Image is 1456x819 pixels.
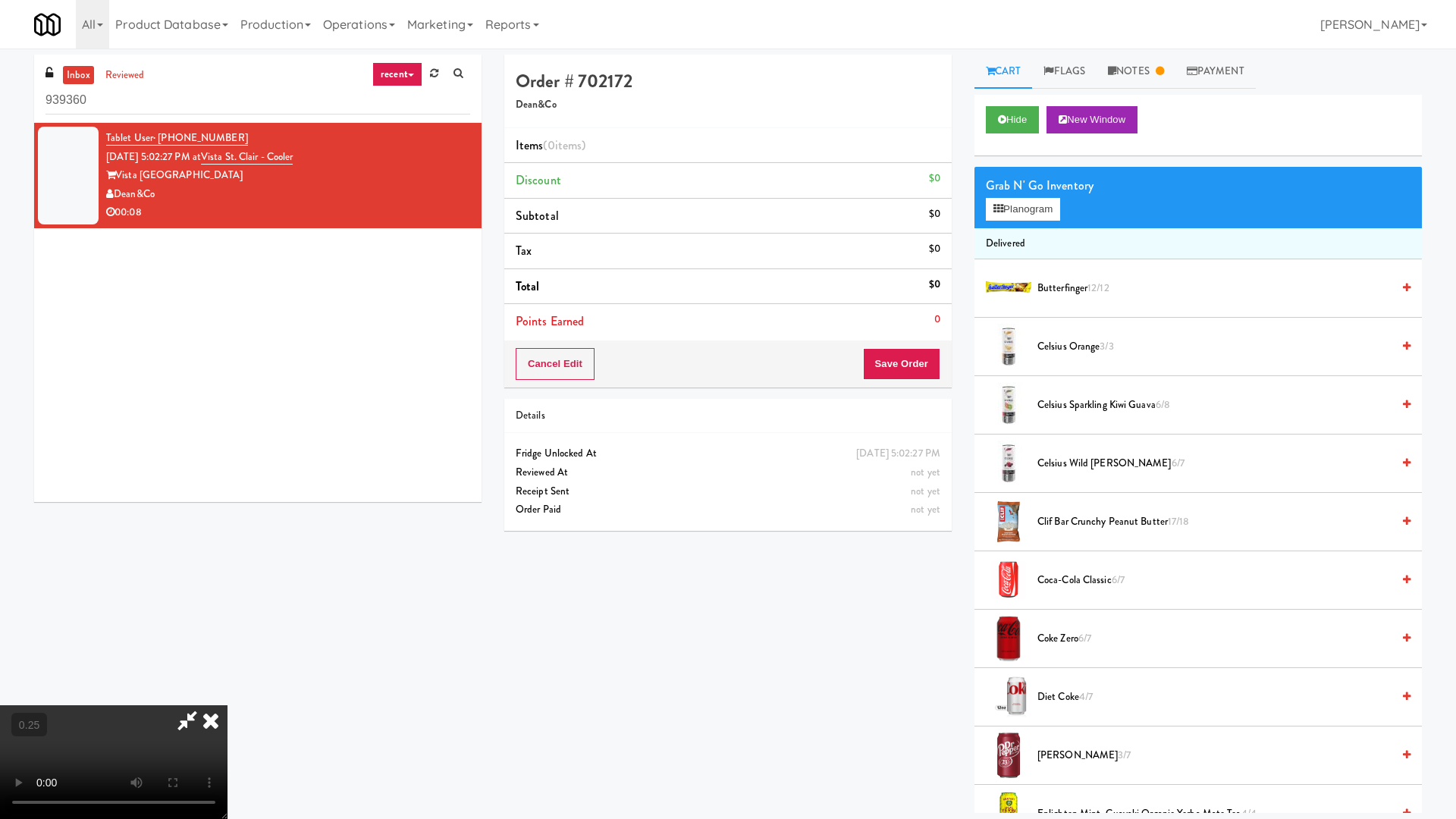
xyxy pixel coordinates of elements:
span: 4/7 [1079,689,1093,704]
div: $0 [929,275,940,294]
div: Celsius Orange3/3 [1031,337,1410,356]
div: Coca-Cola Classic6/7 [1031,571,1410,590]
span: 6/8 [1156,397,1170,412]
li: Delivered [974,228,1422,260]
span: · [PHONE_NUMBER] [153,130,248,145]
span: 6/7 [1078,631,1091,645]
span: Coca-Cola Classic [1037,571,1392,590]
img: Micromart [34,11,61,38]
span: [PERSON_NAME] [1037,746,1392,765]
span: 6/7 [1112,573,1125,587]
div: [PERSON_NAME]3/7 [1031,746,1410,765]
a: Payment [1175,55,1256,89]
div: Butterfinger12/12 [1031,279,1410,298]
span: not yet [911,502,940,516]
button: New Window [1046,106,1137,133]
input: Search vision orders [45,86,470,115]
span: Diet Coke [1037,688,1392,707]
a: Tablet User· [PHONE_NUMBER] [106,130,248,146]
span: (0 ) [543,136,585,154]
div: Fridge Unlocked At [516,444,940,463]
button: Planogram [986,198,1060,221]
span: Coke Zero [1037,629,1392,648]
div: Dean&Co [106,185,470,204]
div: Vista [GEOGRAPHIC_DATA] [106,166,470,185]
span: Subtotal [516,207,559,224]
div: Diet Coke4/7 [1031,688,1410,707]
a: recent [372,62,422,86]
span: Celsius Orange [1037,337,1392,356]
button: Save Order [863,348,940,380]
div: 00:08 [106,203,470,222]
span: not yet [911,484,940,498]
span: Discount [516,171,561,189]
ng-pluralize: items [555,136,582,154]
span: 3/7 [1118,748,1131,762]
a: Notes [1097,55,1175,89]
h4: Order # 702172 [516,71,940,91]
span: Items [516,136,585,154]
button: Hide [986,106,1039,133]
span: 6/7 [1172,456,1185,470]
span: 3/3 [1100,339,1113,353]
div: $0 [929,240,940,259]
div: Reviewed At [516,463,940,482]
div: Details [516,406,940,425]
span: [DATE] 5:02:27 PM at [106,149,201,164]
span: Celsius Sparkling Kiwi Guava [1037,396,1392,415]
div: Grab N' Go Inventory [986,174,1410,197]
div: Coke Zero6/7 [1031,629,1410,648]
span: 17/18 [1168,514,1190,529]
a: reviewed [102,66,149,85]
span: not yet [911,465,940,479]
div: Order Paid [516,500,940,519]
div: Celsius Sparkling Kiwi Guava6/8 [1031,396,1410,415]
div: Receipt Sent [516,482,940,501]
button: Cancel Edit [516,348,595,380]
li: Tablet User· [PHONE_NUMBER][DATE] 5:02:27 PM atVista St. Clair - CoolerVista [GEOGRAPHIC_DATA]Dea... [34,123,482,228]
span: 12/12 [1087,281,1109,295]
span: Total [516,278,540,295]
span: Celsius Wild [PERSON_NAME] [1037,454,1392,473]
a: Vista St. Clair - Cooler [201,149,293,165]
span: Butterfinger [1037,279,1392,298]
span: Points Earned [516,312,584,330]
a: Flags [1032,55,1097,89]
a: Cart [974,55,1033,89]
span: Clif Bar Crunchy Peanut Butter [1037,513,1392,532]
div: 0 [934,310,940,329]
div: $0 [929,205,940,224]
div: Celsius Wild [PERSON_NAME]6/7 [1031,454,1410,473]
div: [DATE] 5:02:27 PM [856,444,940,463]
div: Clif Bar Crunchy Peanut Butter17/18 [1031,513,1410,532]
h5: Dean&Co [516,99,940,111]
span: Tax [516,242,532,259]
a: inbox [63,66,94,85]
div: $0 [929,169,940,188]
